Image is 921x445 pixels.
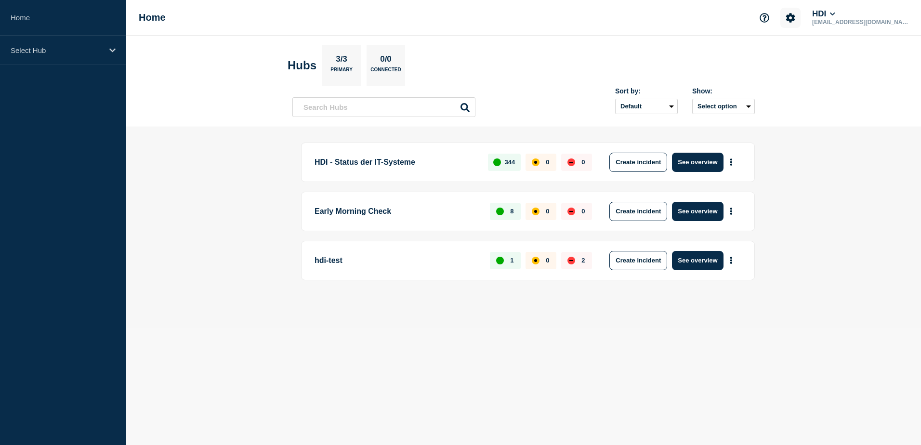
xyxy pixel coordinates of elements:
[315,202,479,221] p: Early Morning Check
[532,158,539,166] div: affected
[615,99,678,114] select: Sort by
[567,158,575,166] div: down
[672,153,723,172] button: See overview
[496,257,504,264] div: up
[615,87,678,95] div: Sort by:
[546,208,549,215] p: 0
[810,9,837,19] button: HDI
[609,202,667,221] button: Create incident
[139,12,166,23] h1: Home
[692,99,755,114] button: Select option
[581,208,585,215] p: 0
[532,257,539,264] div: affected
[609,251,667,270] button: Create incident
[288,59,316,72] h2: Hubs
[332,54,351,67] p: 3/3
[510,208,513,215] p: 8
[377,54,395,67] p: 0/0
[567,257,575,264] div: down
[754,8,775,28] button: Support
[546,257,549,264] p: 0
[810,19,910,26] p: [EMAIL_ADDRESS][DOMAIN_NAME]
[725,153,737,171] button: More actions
[546,158,549,166] p: 0
[581,158,585,166] p: 0
[692,87,755,95] div: Show:
[725,202,737,220] button: More actions
[496,208,504,215] div: up
[370,67,401,77] p: Connected
[672,251,723,270] button: See overview
[292,97,475,117] input: Search Hubs
[510,257,513,264] p: 1
[581,257,585,264] p: 2
[493,158,501,166] div: up
[315,251,479,270] p: hdi-test
[11,46,103,54] p: Select Hub
[315,153,477,172] p: HDI - Status der IT-Systeme
[532,208,539,215] div: affected
[505,158,515,166] p: 344
[609,153,667,172] button: Create incident
[567,208,575,215] div: down
[780,8,801,28] button: Account settings
[725,251,737,269] button: More actions
[672,202,723,221] button: See overview
[330,67,353,77] p: Primary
